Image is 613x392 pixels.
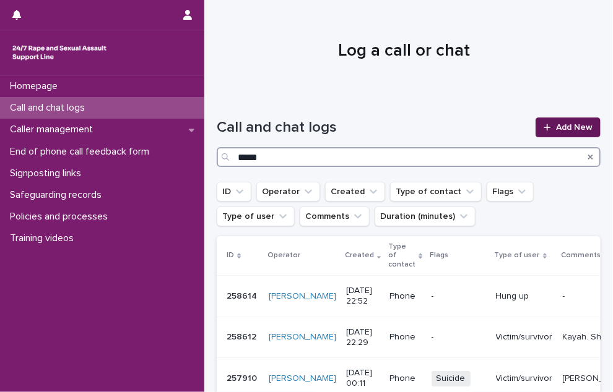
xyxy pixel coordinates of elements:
[346,327,380,348] p: [DATE] 22:29
[227,249,234,262] p: ID
[496,373,553,384] p: Victim/survivor
[536,117,601,137] a: Add New
[375,207,476,226] button: Duration (minutes)
[389,373,421,384] p: Phone
[217,207,295,226] button: Type of user
[10,40,109,65] img: rhQMoQhaT3yELyF149Cw
[346,368,380,389] p: [DATE] 00:11
[269,332,336,343] a: [PERSON_NAME]
[217,119,528,137] h1: Call and chat logs
[390,182,482,202] button: Type of contact
[562,249,601,262] p: Comments
[496,332,553,343] p: Victim/survivor
[256,182,320,202] button: Operator
[217,182,251,202] button: ID
[389,291,421,302] p: Phone
[430,249,449,262] p: Flags
[5,189,111,201] p: Safeguarding records
[5,102,95,114] p: Call and chat logs
[227,289,259,302] p: 258614
[5,211,118,223] p: Policies and processes
[5,80,67,92] p: Homepage
[217,147,601,167] input: Search
[5,146,159,158] p: End of phone call feedback form
[563,289,568,302] p: -
[556,123,593,132] span: Add New
[487,182,534,202] button: Flags
[269,373,336,384] a: [PERSON_NAME]
[432,291,486,302] p: -
[345,249,374,262] p: Created
[217,41,591,62] h1: Log a call or chat
[496,291,553,302] p: Hung up
[269,291,336,302] a: [PERSON_NAME]
[388,240,415,271] p: Type of contact
[5,168,91,179] p: Signposting links
[495,249,540,262] p: Type of user
[300,207,370,226] button: Comments
[389,332,421,343] p: Phone
[432,332,486,343] p: -
[5,124,103,135] p: Caller management
[5,232,84,244] p: Training videos
[432,371,471,386] span: Suicide
[227,330,259,343] p: 258612
[227,371,259,384] p: 257910
[346,286,380,307] p: [DATE] 22:52
[325,182,385,202] button: Created
[267,249,300,262] p: Operator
